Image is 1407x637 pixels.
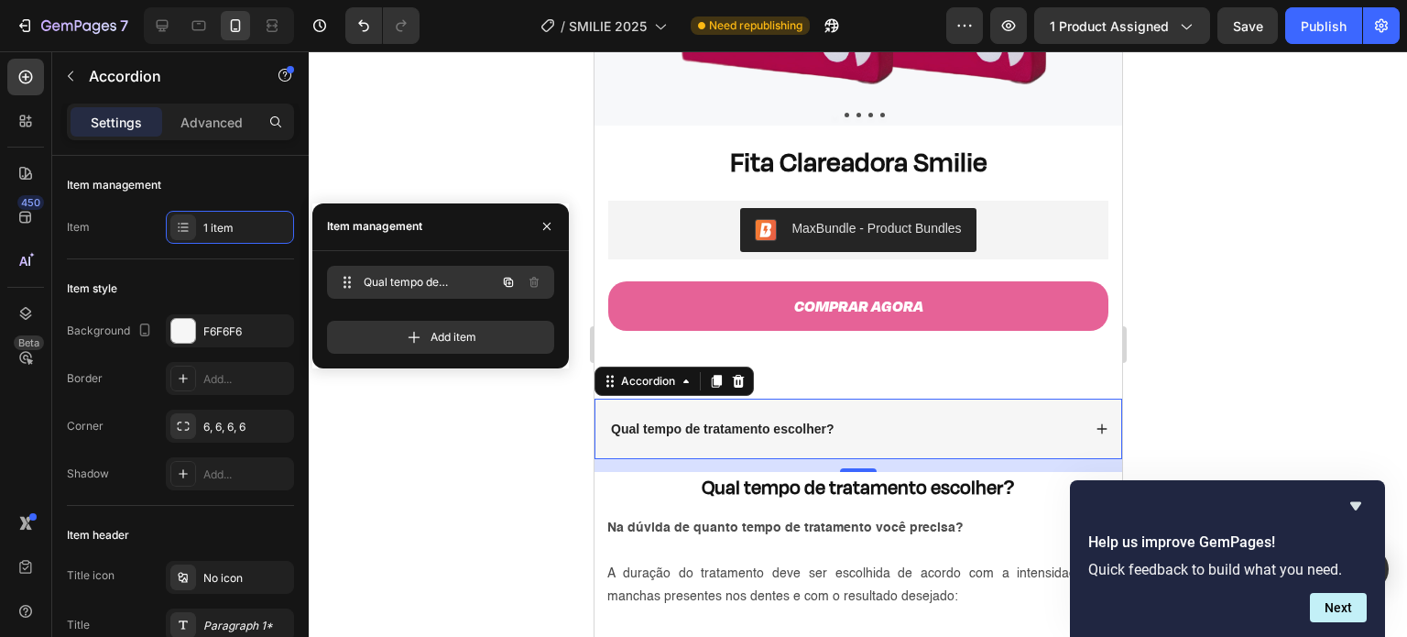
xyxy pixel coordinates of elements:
[7,7,136,44] button: 7
[13,581,518,627] p: : recomendado para casos de manchas superficiais e discretas, quando o objetivo é apenas recupera...
[67,319,156,344] div: Background
[67,280,117,297] div: Item style
[203,220,289,236] div: 1 item
[14,335,44,350] div: Beta
[1088,561,1367,578] p: Quick feedback to build what you need.
[203,618,289,634] div: Paragraph 1*
[203,467,289,483] div: Add...
[180,113,243,132] p: Advanced
[1088,532,1367,554] h2: Help us improve GemPages!
[203,419,289,435] div: 6, 6, 6, 6
[67,567,115,584] div: Title icon
[569,16,647,36] span: SMILIE 2025
[561,16,565,36] span: /
[120,15,128,37] p: 7
[203,570,289,587] div: No icon
[327,218,422,235] div: Item management
[203,371,289,388] div: Add...
[17,195,44,210] div: 450
[67,617,90,633] div: Title
[89,65,245,87] p: Accordion
[1301,16,1347,36] div: Publish
[1285,7,1362,44] button: Publish
[1217,7,1278,44] button: Save
[67,370,103,387] div: Border
[67,418,104,434] div: Corner
[1233,18,1263,34] span: Save
[203,324,289,340] div: F6F6F6
[364,274,467,291] span: Qual tempo de tratamento escolher?
[1050,16,1169,36] span: 1 product assigned
[67,466,109,482] div: Shadow
[91,113,142,132] p: Settings
[67,219,90,236] div: Item
[594,51,1122,637] iframe: Design area
[431,329,476,346] span: Add item
[67,177,161,193] div: Item management
[709,17,802,34] span: Need republishing
[1310,593,1367,622] button: Next question
[67,527,129,544] div: Item header
[1088,495,1367,622] div: Help us improve GemPages!
[1034,7,1210,44] button: 1 product assigned
[1345,495,1367,517] button: Hide survey
[345,7,420,44] div: Undo/Redo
